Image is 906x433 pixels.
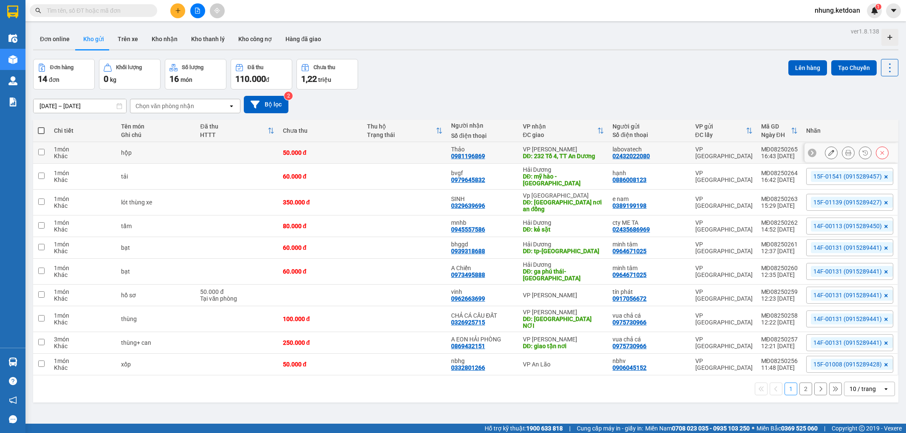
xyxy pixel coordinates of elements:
[181,76,192,83] span: món
[799,383,812,395] button: 2
[451,202,485,209] div: 0329639696
[54,265,113,271] div: 1 món
[33,29,76,49] button: Đơn online
[210,3,225,18] button: aim
[121,131,192,138] div: Ghi chú
[54,364,113,371] div: Khác
[451,336,514,343] div: A EON HẢI PHÒNG
[135,102,194,110] div: Chọn văn phòng nhận
[761,241,798,248] div: MĐ08250261
[54,271,113,278] div: Khác
[121,268,192,275] div: bạt
[523,241,604,248] div: Hải Dương
[695,241,753,254] div: VP [GEOGRAPHIC_DATA]
[523,153,604,159] div: DĐ: 232 Tổ 4, TT An Dương
[761,146,798,153] div: MĐ08250265
[825,146,838,159] div: Sửa đơn hàng
[761,170,798,176] div: MĐ08250264
[110,76,116,83] span: kg
[283,199,358,206] div: 350.000 đ
[871,7,878,14] img: icon-new-feature
[313,64,335,70] div: Chưa thu
[54,153,113,159] div: Khác
[104,74,108,84] span: 0
[451,241,514,248] div: bhggd
[451,153,485,159] div: 0981196869
[451,295,485,302] div: 0962663699
[296,59,358,89] button: Chưa thu1,22 triệu
[54,248,113,254] div: Khác
[761,176,798,183] div: 16:42 [DATE]
[645,424,750,433] span: Miền Nam
[451,312,514,319] div: CHẢ CÁ CẦU ĐẤT
[612,343,646,349] div: 0975730966
[761,295,798,302] div: 12:23 [DATE]
[244,96,288,113] button: Bộ lọc
[761,271,798,278] div: 12:35 [DATE]
[890,7,898,14] span: caret-down
[451,122,514,129] div: Người nhận
[235,74,266,84] span: 110.000
[54,176,113,183] div: Khác
[612,146,686,153] div: labovatech
[170,3,185,18] button: plus
[523,131,597,138] div: ĐC giao
[54,196,113,202] div: 1 món
[824,424,825,433] span: |
[451,358,514,364] div: nbhg
[523,199,604,212] div: DĐ: giao tân nơi an đồng
[121,223,192,229] div: tấm
[451,343,485,349] div: 0869432151
[881,29,898,46] div: Tạo kho hàng mới
[451,364,485,371] div: 0332801266
[761,196,798,202] div: MĐ08250263
[612,202,646,209] div: 0389199198
[612,170,686,176] div: hạnh
[121,173,192,180] div: tải
[695,219,753,233] div: VP [GEOGRAPHIC_DATA]
[54,295,113,302] div: Khác
[523,268,604,282] div: DĐ: ga phú thái-hải dương
[49,76,59,83] span: đơn
[695,146,753,159] div: VP [GEOGRAPHIC_DATA]
[451,132,514,139] div: Số điện thoại
[190,3,205,18] button: file-add
[451,226,485,233] div: 0945557586
[761,123,791,130] div: Mã GD
[231,59,292,89] button: Đã thu110.000đ
[9,396,17,404] span: notification
[54,146,113,153] div: 1 món
[523,166,604,173] div: Hải Dương
[165,59,226,89] button: Số lượng16món
[301,74,317,84] span: 1,22
[47,6,147,15] input: Tìm tên, số ĐT hoặc mã đơn
[451,219,514,226] div: mnhb
[612,131,686,138] div: Số điện thoại
[612,336,686,343] div: vua chả cá
[363,120,447,142] th: Toggle SortBy
[788,60,827,75] button: Lên hàng
[813,268,882,275] span: 14F-00131 (0915289441)
[523,309,604,316] div: VP [PERSON_NAME]
[781,425,818,432] strong: 0369 525 060
[813,339,882,346] span: 14F-00131 (0915289441)
[761,248,798,254] div: 12:37 [DATE]
[523,192,604,199] div: Vp [GEOGRAPHIC_DATA]
[283,173,358,180] div: 60.000 đ
[184,29,231,49] button: Kho thanh lý
[283,223,358,229] div: 80.000 đ
[54,219,113,226] div: 1 món
[200,288,274,295] div: 50.000 đ
[451,170,514,176] div: bvgf
[877,4,880,10] span: 1
[175,8,181,14] span: plus
[121,244,192,251] div: bạt
[813,360,882,368] span: 15F-01008 (0915289428)
[54,343,113,349] div: Khác
[761,358,798,364] div: MĐ08250256
[99,59,161,89] button: Khối lượng0kg
[200,295,274,302] div: Tại văn phòng
[695,265,753,278] div: VP [GEOGRAPHIC_DATA]
[761,131,791,138] div: Ngày ĐH
[761,226,798,233] div: 14:52 [DATE]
